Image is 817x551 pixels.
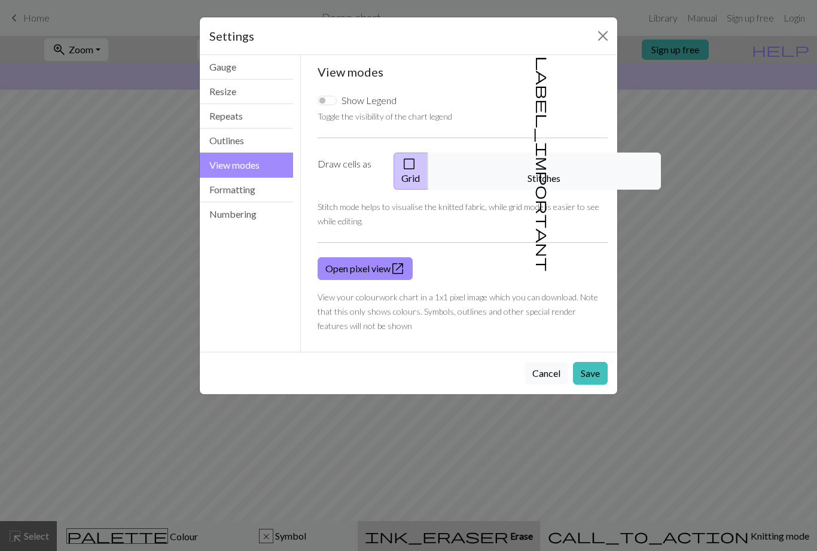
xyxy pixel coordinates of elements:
[200,202,293,226] button: Numbering
[310,153,386,190] label: Draw cells as
[525,362,568,385] button: Cancel
[391,260,405,277] span: open_in_new
[200,129,293,153] button: Outlines
[342,93,397,108] label: Show Legend
[200,104,293,129] button: Repeats
[402,156,416,172] span: check_box_outline_blank
[200,80,293,104] button: Resize
[535,56,551,272] span: label_important
[573,362,608,385] button: Save
[318,257,413,280] a: Open pixel view
[209,27,254,45] h5: Settings
[428,153,661,190] button: Stitches
[318,202,599,226] small: Stitch mode helps to visualise the knitted fabric, while grid mode is easier to see while editing.
[200,153,293,178] button: View modes
[318,292,598,331] small: View your colourwork chart in a 1x1 pixel image which you can download. Note that this only shows...
[318,111,452,121] small: Toggle the visibility of the chart legend
[593,26,612,45] button: Close
[394,153,428,190] button: Grid
[200,55,293,80] button: Gauge
[318,65,608,79] h5: View modes
[200,178,293,202] button: Formatting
